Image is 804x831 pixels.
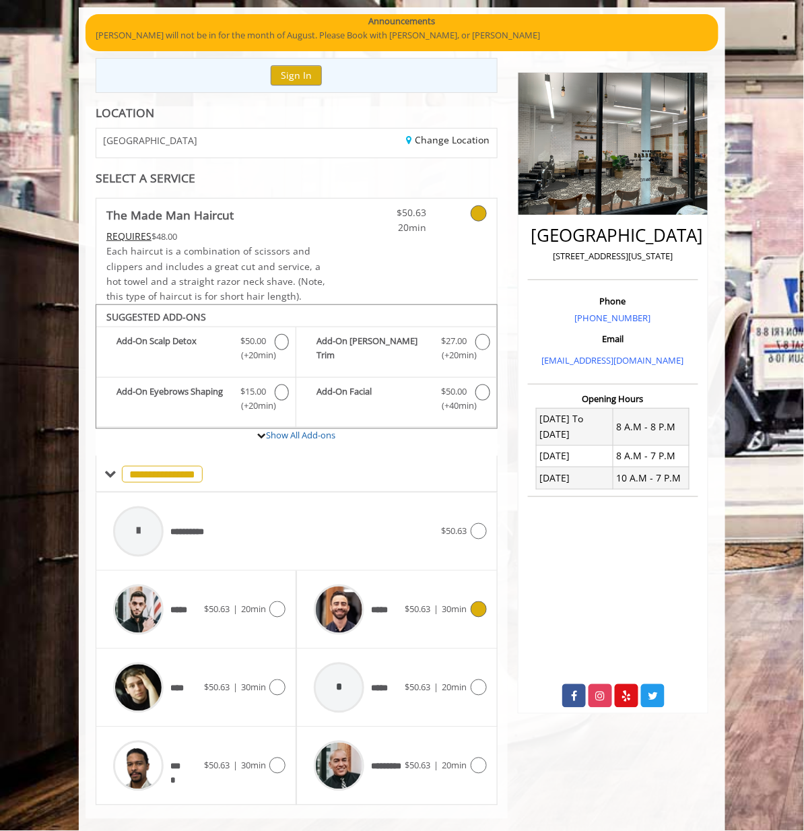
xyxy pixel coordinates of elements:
span: $50.00 [441,385,467,399]
span: $50.63 [405,603,431,616]
span: $50.63 [363,205,426,220]
h3: Phone [531,296,695,306]
span: | [434,682,439,694]
b: Add-On [PERSON_NAME] Trim [316,334,432,362]
span: | [434,603,439,616]
b: Add-On Facial [316,385,432,413]
h3: Email [531,334,695,343]
span: $50.63 [204,603,230,616]
div: SELECT A SERVICE [96,172,498,185]
b: Announcements [369,14,436,28]
button: Sign In [271,65,322,85]
span: (+20min ) [238,399,268,413]
span: $15.00 [240,385,266,399]
h3: Opening Hours [528,394,698,403]
span: (+20min ) [439,348,469,362]
span: 20min [442,682,467,694]
b: Add-On Eyebrows Shaping [116,385,232,413]
span: 30min [442,603,467,616]
p: [PERSON_NAME] will not be in for the month of August. Please Book with [PERSON_NAME], or [PERSON_... [96,28,708,42]
span: $50.63 [405,682,431,694]
div: The Made Man Haircut Add-onS [96,304,498,430]
span: | [233,760,238,772]
b: LOCATION [96,104,154,121]
span: 20min [442,760,467,772]
span: 30min [241,760,266,772]
span: | [233,603,238,616]
span: 30min [241,682,266,694]
td: 8 A.M - 8 P.M [613,408,689,445]
b: Add-On Scalp Detox [116,334,232,362]
span: | [233,682,238,694]
span: (+20min ) [238,348,268,362]
label: Add-On Beard Trim [303,334,490,366]
span: This service needs some Advance to be paid before we block your appointment [106,230,152,242]
label: Add-On Scalp Detox [103,334,289,366]
a: [PHONE_NUMBER] [575,312,651,324]
span: $50.63 [204,760,230,772]
a: Change Location [407,133,490,146]
label: Add-On Facial [303,385,490,416]
td: [DATE] [537,467,613,489]
span: $50.63 [204,682,230,694]
span: 20min [241,603,266,616]
td: 10 A.M - 7 P.M [613,467,689,489]
div: $48.00 [106,229,330,244]
b: SUGGESTED ADD-ONS [106,310,206,323]
td: [DATE] To [DATE] [537,408,613,445]
h2: [GEOGRAPHIC_DATA] [531,226,695,245]
a: Show All Add-ons [266,429,335,441]
span: | [434,760,439,772]
a: [EMAIL_ADDRESS][DOMAIN_NAME] [542,354,684,366]
span: (+40min ) [439,399,469,413]
span: [GEOGRAPHIC_DATA] [103,135,197,145]
span: $50.63 [442,525,467,537]
span: Each haircut is a combination of scissors and clippers and includes a great cut and service, a ho... [106,244,325,302]
span: $50.00 [240,334,266,348]
span: 20min [363,220,426,235]
span: $50.63 [405,760,431,772]
span: $27.00 [441,334,467,348]
td: [DATE] [537,445,613,467]
td: 8 A.M - 7 P.M [613,445,689,467]
b: The Made Man Haircut [106,205,234,224]
p: [STREET_ADDRESS][US_STATE] [531,249,695,263]
label: Add-On Eyebrows Shaping [103,385,289,416]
